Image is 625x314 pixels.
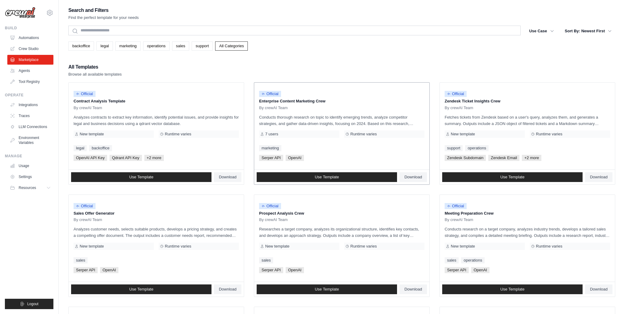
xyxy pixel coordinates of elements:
[74,155,107,161] span: OpenAI API Key
[442,284,583,294] a: Use Template
[5,154,53,159] div: Manage
[27,302,38,306] span: Logout
[5,26,53,30] div: Build
[215,41,248,51] a: All Categories
[445,257,459,263] a: sales
[7,33,53,43] a: Automations
[500,287,524,292] span: Use Template
[500,175,524,180] span: Use Template
[536,132,562,137] span: Runtime varies
[143,41,170,51] a: operations
[219,175,237,180] span: Download
[471,267,490,273] span: OpenAI
[80,244,104,249] span: New template
[350,244,377,249] span: Runtime varies
[445,267,469,273] span: Serper API
[451,132,475,137] span: New template
[445,105,473,110] span: By crewAI Team
[259,210,424,216] p: Prospect Analysis Crew
[286,155,304,161] span: OpenAI
[257,284,397,294] a: Use Template
[7,77,53,87] a: Tool Registry
[445,226,610,239] p: Conducts research on a target company, analyzes industry trends, develops a tailored sales strate...
[399,172,427,182] a: Download
[259,145,281,151] a: marketing
[488,155,519,161] span: Zendesk Email
[74,217,102,222] span: By crewAI Team
[522,155,541,161] span: +2 more
[7,111,53,121] a: Traces
[192,41,213,51] a: support
[74,91,96,97] span: Official
[68,15,139,21] p: Find the perfect template for your needs
[536,244,562,249] span: Runtime varies
[265,132,278,137] span: 7 users
[110,155,142,161] span: Qdrant API Key
[315,287,339,292] span: Use Template
[442,172,583,182] a: Use Template
[461,257,485,263] a: operations
[265,244,289,249] span: New template
[259,203,281,209] span: Official
[445,91,467,97] span: Official
[445,210,610,216] p: Meeting Preparation Crew
[74,203,96,209] span: Official
[7,44,53,54] a: Crew Studio
[561,26,615,37] button: Sort By: Newest First
[7,161,53,171] a: Usage
[165,244,191,249] span: Runtime varies
[259,91,281,97] span: Official
[445,203,467,209] span: Official
[451,244,475,249] span: New template
[5,93,53,98] div: Operate
[74,114,239,127] p: Analyzes contracts to extract key information, identify potential issues, and provide insights fo...
[399,284,427,294] a: Download
[68,71,122,77] p: Browse all available templates
[115,41,141,51] a: marketing
[7,133,53,148] a: Environment Variables
[89,145,112,151] a: backoffice
[80,132,104,137] span: New template
[96,41,113,51] a: legal
[286,267,304,273] span: OpenAI
[350,132,377,137] span: Runtime varies
[5,7,35,19] img: Logo
[259,98,424,104] p: Enterprise Content Marketing Crew
[7,66,53,76] a: Agents
[585,172,612,182] a: Download
[590,175,608,180] span: Download
[445,114,610,127] p: Fetches tickets from Zendesk based on a user's query, analyzes them, and generates a summary. Out...
[259,257,273,263] a: sales
[219,287,237,292] span: Download
[74,105,102,110] span: By crewAI Team
[71,284,211,294] a: Use Template
[144,155,164,161] span: +2 more
[259,105,288,110] span: By crewAI Team
[214,172,241,182] a: Download
[165,132,191,137] span: Runtime varies
[7,100,53,110] a: Integrations
[7,172,53,182] a: Settings
[74,267,98,273] span: Serper API
[74,98,239,104] p: Contract Analysis Template
[259,217,288,222] span: By crewAI Team
[257,172,397,182] a: Use Template
[214,284,241,294] a: Download
[71,172,211,182] a: Use Template
[445,145,463,151] a: support
[445,217,473,222] span: By crewAI Team
[129,175,153,180] span: Use Template
[19,185,36,190] span: Resources
[68,63,122,71] h2: All Templates
[465,145,489,151] a: operations
[259,267,283,273] span: Serper API
[590,287,608,292] span: Download
[5,299,53,309] button: Logout
[172,41,189,51] a: sales
[7,55,53,65] a: Marketplace
[129,287,153,292] span: Use Template
[259,114,424,127] p: Conducts thorough research on topic to identify emerging trends, analyze competitor strategies, a...
[445,98,610,104] p: Zendesk Ticket Insights Crew
[74,226,239,239] p: Analyzes customer needs, selects suitable products, develops a pricing strategy, and creates a co...
[68,41,94,51] a: backoffice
